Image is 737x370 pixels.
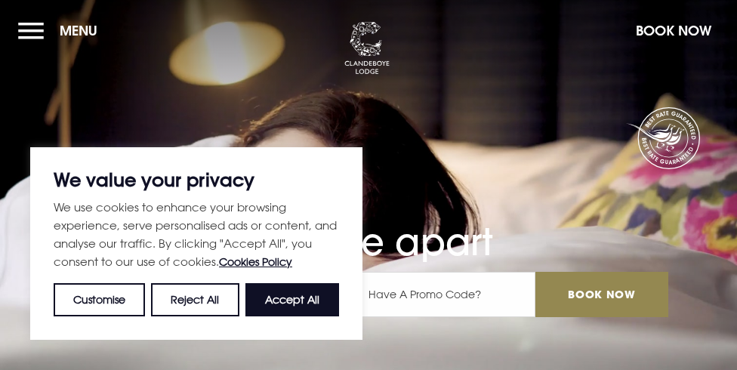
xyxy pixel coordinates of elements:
p: We value your privacy [54,171,339,189]
div: We value your privacy [30,147,362,340]
button: Reject All [151,283,239,316]
button: Customise [54,283,145,316]
img: Clandeboye Lodge [344,22,390,75]
span: Menu [60,22,97,39]
p: We use cookies to enhance your browsing experience, serve personalised ads or content, and analys... [54,198,339,271]
input: Book Now [535,272,668,317]
input: Have A Promo Code? [356,272,535,317]
h1: A place apart [69,199,668,264]
button: Accept All [245,283,339,316]
button: Menu [18,14,105,47]
a: Cookies Policy [219,255,292,268]
button: Book Now [628,14,719,47]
